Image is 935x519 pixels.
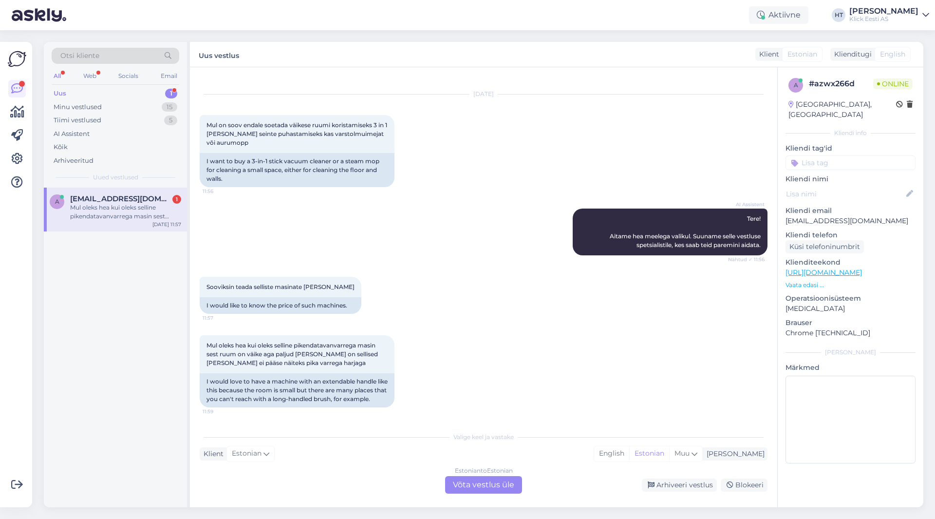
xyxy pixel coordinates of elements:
p: Vaata edasi ... [785,281,916,289]
div: I want to buy a 3-in-1 stick vacuum cleaner or a steam mop for cleaning a small space, either for... [200,153,394,187]
input: Lisa nimi [786,189,904,199]
span: English [880,49,905,59]
div: Klick Eesti AS [849,15,918,23]
p: Kliendi nimi [785,174,916,184]
p: Kliendi telefon [785,230,916,240]
div: [PERSON_NAME] [703,449,765,459]
span: Estonian [787,49,817,59]
div: Uus [54,89,66,98]
img: Askly Logo [8,50,26,68]
span: Uued vestlused [93,173,138,182]
div: [GEOGRAPHIC_DATA], [GEOGRAPHIC_DATA] [788,99,896,120]
p: Operatsioonisüsteem [785,293,916,304]
div: Estonian [629,446,669,461]
span: annekas79@gmail.com [70,194,171,203]
div: Aktiivne [749,6,808,24]
span: a [55,198,59,205]
div: Socials [116,70,140,82]
div: Email [159,70,179,82]
div: Klient [755,49,779,59]
span: Otsi kliente [60,51,99,61]
p: Brauser [785,318,916,328]
div: 1 [172,195,181,204]
span: Online [873,78,913,89]
p: Klienditeekond [785,257,916,268]
div: AI Assistent [54,129,90,139]
p: Kliendi tag'id [785,143,916,154]
span: Sooviksin teada selliste masinate [PERSON_NAME] [206,283,355,290]
div: [PERSON_NAME] [849,7,918,15]
p: Kliendi email [785,206,916,216]
div: Valige keel ja vastake [200,433,767,442]
input: Lisa tag [785,155,916,170]
div: Klienditugi [830,49,872,59]
div: # azwx266d [809,78,873,90]
div: Estonian to Estonian [455,466,513,475]
div: HT [832,8,845,22]
p: Märkmed [785,363,916,373]
div: Blokeeri [721,479,767,492]
div: Tiimi vestlused [54,115,101,125]
div: 15 [162,102,177,112]
div: English [594,446,629,461]
div: Minu vestlused [54,102,102,112]
div: All [52,70,63,82]
div: 5 [164,115,177,125]
p: [EMAIL_ADDRESS][DOMAIN_NAME] [785,216,916,226]
p: [MEDICAL_DATA] [785,304,916,314]
div: Arhiveeri vestlus [642,479,717,492]
span: a [794,81,798,89]
span: 11:56 [203,188,239,195]
div: Küsi telefoninumbrit [785,240,864,253]
div: Arhiveeritud [54,156,93,166]
div: I would like to know the price of such machines. [200,297,361,314]
div: Klient [200,449,224,459]
div: [PERSON_NAME] [785,348,916,357]
a: [PERSON_NAME]Klick Eesti AS [849,7,929,23]
span: Mul on soov endale soetada väikese ruumi koristamiseks 3 in 1 [PERSON_NAME] seinte puhastamiseks ... [206,121,389,146]
div: Mul oleks hea kui oleks selline pikendatavanvarrega masin sest ruum on väike aga paljud [PERSON_N... [70,203,181,221]
span: AI Assistent [728,201,765,208]
span: 11:57 [203,314,239,322]
p: Chrome [TECHNICAL_ID] [785,328,916,338]
a: [URL][DOMAIN_NAME] [785,268,862,277]
div: Võta vestlus üle [445,476,522,494]
span: Mul oleks hea kui oleks selline pikendatavanvarrega masin sest ruum on väike aga paljud [PERSON_N... [206,342,379,366]
div: 1 [165,89,177,98]
span: Nähtud ✓ 11:56 [728,256,765,263]
div: [DATE] 11:57 [152,221,181,228]
div: Web [81,70,98,82]
div: I would love to have a machine with an extendable handle like this because the room is small but ... [200,373,394,407]
span: Muu [674,449,690,458]
div: [DATE] [200,90,767,98]
div: Kliendi info [785,129,916,137]
span: Estonian [232,448,262,459]
span: 11:59 [203,408,239,415]
div: Kõik [54,142,68,152]
label: Uus vestlus [199,48,239,61]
